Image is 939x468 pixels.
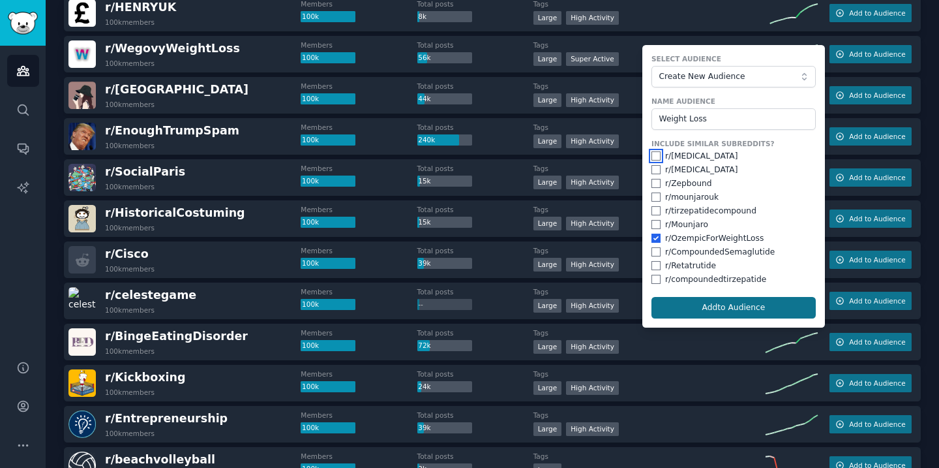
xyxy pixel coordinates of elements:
div: 100k members [105,59,155,68]
dt: Total posts [417,411,533,420]
img: Kickboxing [68,369,96,397]
div: 100k members [105,18,155,27]
div: High Activity [566,93,619,107]
dt: Total posts [417,369,533,379]
span: r/ [GEOGRAPHIC_DATA] [105,83,248,96]
span: Add to Audience [849,91,905,100]
div: High Activity [566,340,619,354]
button: Add to Audience [829,251,912,269]
dt: Members [301,40,417,50]
dt: Tags [533,40,766,50]
button: Add to Audience [829,168,912,187]
div: r/ [MEDICAL_DATA] [665,164,738,176]
span: Add to Audience [849,296,905,305]
div: 100k members [105,223,155,232]
div: High Activity [566,176,619,189]
div: r/ CompoundedSemaglutide [665,247,775,258]
dt: Tags [533,205,766,214]
button: Add to Audience [829,45,912,63]
div: High Activity [566,134,619,148]
div: High Activity [566,258,619,272]
div: 8k [417,11,472,23]
div: Large [533,11,562,25]
span: Create New Audience [659,71,801,83]
dt: Total posts [417,287,533,296]
img: shanghai [68,82,96,109]
button: Add to Audience [829,4,912,22]
img: GummySearch logo [8,12,38,35]
span: r/ BingeEatingDisorder [105,330,248,343]
div: High Activity [566,217,619,230]
dt: Members [301,328,417,337]
dt: Members [301,164,417,173]
span: r/ beachvolleyball [105,453,215,466]
dt: Tags [533,82,766,91]
dt: Members [301,287,417,296]
dt: Tags [533,328,766,337]
div: Large [533,217,562,230]
div: Large [533,176,562,189]
span: r/ celestegame [105,289,196,302]
div: 100k [301,52,355,64]
dt: Tags [533,246,766,255]
div: 100k members [105,264,155,273]
div: 100k members [105,100,155,109]
div: 100k [301,422,355,434]
div: Super Active [566,52,619,66]
dt: Total posts [417,82,533,91]
div: Large [533,134,562,148]
button: Add to Audience [829,292,912,310]
div: 240k [417,134,472,146]
dt: Members [301,452,417,461]
span: r/ Entrepreneurship [105,412,228,425]
div: 100k [301,381,355,393]
div: 100k [301,176,355,187]
div: 100k [301,11,355,23]
div: 100k members [105,347,155,356]
span: r/ EnoughTrumpSpam [105,124,239,137]
div: Large [533,93,562,107]
span: r/ HistoricalCostuming [105,206,245,219]
dt: Total posts [417,328,533,337]
div: 15k [417,217,472,228]
div: 100k [301,299,355,311]
dt: Total posts [417,40,533,50]
div: 100k [301,217,355,228]
dt: Tags [533,164,766,173]
img: WegovyWeightLoss [68,40,96,68]
div: r/ OzempicForWeightLoss [665,233,764,245]
span: Add to Audience [849,255,905,264]
div: r/ Zepbound [665,178,711,190]
dt: Members [301,123,417,132]
div: 100k members [105,388,155,397]
button: Add to Audience [829,127,912,146]
dt: Tags [533,369,766,379]
button: Add to Audience [829,86,912,104]
dt: Total posts [417,246,533,255]
div: Large [533,340,562,354]
dt: Tags [533,411,766,420]
span: Add to Audience [849,173,905,182]
dt: Total posts [417,452,533,461]
div: r/ tirzepatidecompound [665,206,756,217]
dt: Total posts [417,205,533,214]
div: 100k [301,93,355,105]
div: r/ compoundedtirzepatide [665,274,766,286]
img: EnoughTrumpSpam [68,123,96,150]
button: Create New Audience [651,66,816,88]
label: Select Audience [651,54,816,63]
div: 100k members [105,305,155,315]
div: High Activity [566,381,619,395]
div: Large [533,381,562,395]
span: r/ Cisco [105,247,149,260]
div: 100k [301,340,355,352]
img: celestegame [68,287,96,315]
span: Add to Audience [849,8,905,18]
span: Add to Audience [849,379,905,388]
span: r/ HENRYUK [105,1,176,14]
span: Add to Audience [849,337,905,347]
span: r/ Kickboxing [105,371,185,384]
span: Add to Audience [849,132,905,141]
div: High Activity [566,299,619,313]
dt: Members [301,205,417,214]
